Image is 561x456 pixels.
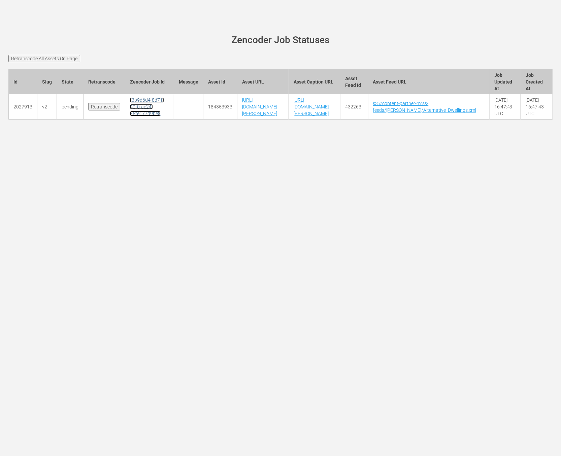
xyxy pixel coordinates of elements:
th: Asset Id [203,69,237,94]
a: f3b9d6d4-8d71-40f0-ac24-35fe177d9be8 [130,97,164,116]
td: 432263 [340,94,368,120]
th: Retranscode [84,69,125,94]
th: Id [9,69,37,94]
td: v2 [37,94,57,120]
th: Slug [37,69,57,94]
th: Asset Feed Id [340,69,368,94]
th: Message [174,69,203,94]
th: Job Created At [521,69,553,94]
h1: Zencoder Job Statuses [18,35,543,45]
td: 184353933 [203,94,237,120]
td: [DATE] 16:47:43 UTC [521,94,553,120]
a: s3://content-partner-mrss-feeds/[PERSON_NAME]/Alternative_Dwellings.xml [373,101,476,113]
td: [DATE] 16:47:43 UTC [489,94,521,120]
input: Retranscode All Assets On Page [8,55,80,62]
td: pending [57,94,84,120]
th: Asset URL [237,69,289,94]
th: Asset Caption URL [289,69,340,94]
a: [URL][DOMAIN_NAME][PERSON_NAME] [242,97,277,116]
th: Job Updated At [489,69,521,94]
a: [URL][DOMAIN_NAME][PERSON_NAME] [294,97,329,116]
td: 2027913 [9,94,37,120]
th: State [57,69,84,94]
th: Zencoder Job Id [125,69,174,94]
input: Retranscode [88,103,120,110]
th: Asset Feed URL [368,69,489,94]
